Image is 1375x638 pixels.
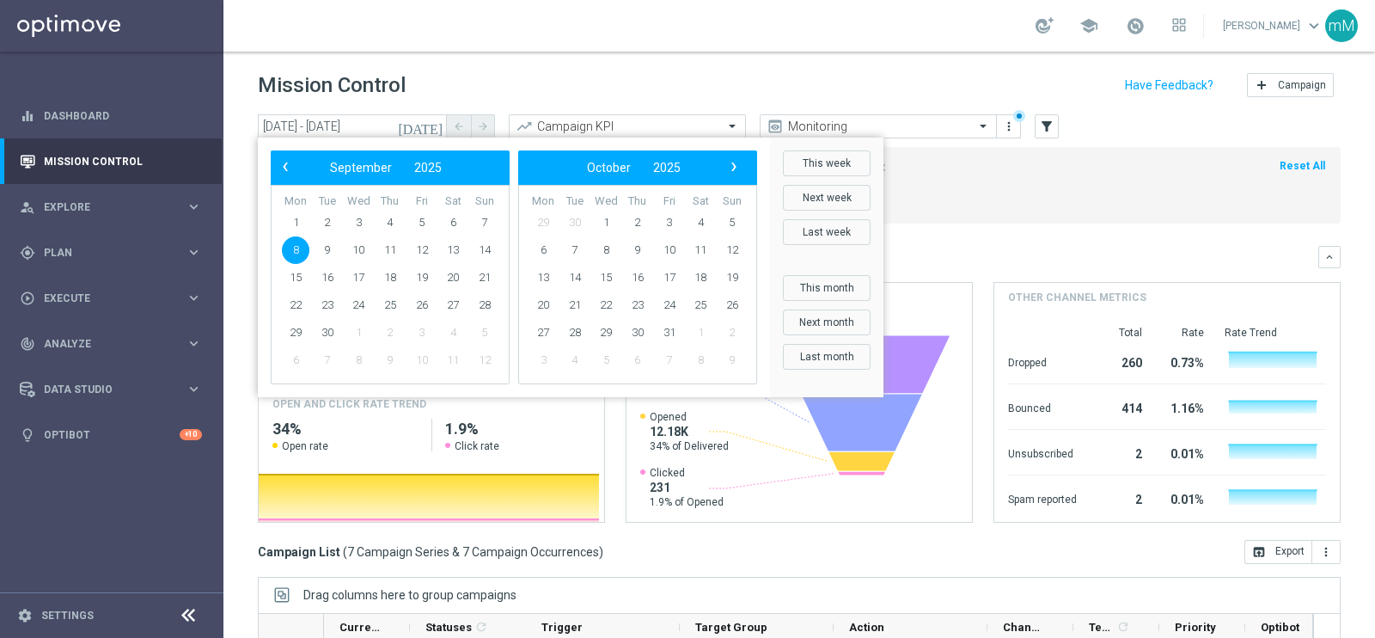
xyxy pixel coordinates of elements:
[1323,251,1335,263] i: keyboard_arrow_down
[718,264,746,291] span: 19
[592,291,620,319] span: 22
[509,114,746,138] ng-select: Campaign KPI
[716,194,748,209] th: weekday
[592,347,620,374] span: 5
[656,291,683,319] span: 24
[656,264,683,291] span: 17
[1079,16,1098,35] span: school
[624,319,651,347] span: 30
[20,412,202,457] div: Optibot
[1116,620,1130,634] i: refresh
[280,194,312,209] th: weekday
[624,209,651,236] span: 2
[1089,621,1114,634] span: Templates
[1163,393,1204,420] div: 1.16%
[1039,119,1054,134] i: filter_alt
[687,209,714,236] span: 4
[282,291,309,319] span: 22
[376,291,404,319] span: 25
[186,335,202,352] i: keyboard_arrow_right
[642,156,692,179] button: 2025
[687,264,714,291] span: 18
[561,264,589,291] span: 14
[44,248,186,258] span: Plan
[282,209,309,236] span: 1
[312,194,344,209] th: weekday
[587,161,631,175] span: October
[180,429,202,440] div: +10
[650,466,724,480] span: Clicked
[439,236,467,264] span: 13
[767,118,784,135] i: preview
[653,161,681,175] span: 2025
[19,246,203,260] button: gps_fixed Plan keyboard_arrow_right
[1244,540,1312,564] button: open_in_browser Export
[258,138,883,397] bs-daterangepicker-container: calendar
[1261,621,1299,634] span: Optibot
[592,209,620,236] span: 1
[783,150,871,176] button: This week
[345,209,372,236] span: 3
[559,194,591,209] th: weekday
[516,118,533,135] i: trending_up
[1008,290,1146,305] h4: Other channel metrics
[471,114,495,138] button: arrow_forward
[783,219,871,245] button: Last week
[186,244,202,261] i: keyboard_arrow_right
[1163,439,1204,466] div: 0.01%
[650,439,729,453] span: 34% of Delivered
[477,120,489,132] i: arrow_forward
[20,336,35,352] i: track_changes
[529,319,557,347] span: 27
[783,344,871,370] button: Last month
[439,291,467,319] span: 27
[44,138,202,184] a: Mission Control
[1125,79,1213,91] input: Have Feedback?
[439,209,467,236] span: 6
[282,236,309,264] span: 8
[592,319,620,347] span: 29
[376,264,404,291] span: 18
[1163,347,1204,375] div: 0.73%
[471,209,498,236] span: 7
[339,621,381,634] span: Current Status
[330,161,392,175] span: September
[186,290,202,306] i: keyboard_arrow_right
[783,275,871,301] button: This month
[1252,545,1266,559] i: open_in_browser
[275,156,497,179] bs-datepicker-navigation-view: ​ ​ ​
[19,337,203,351] button: track_changes Analyze keyboard_arrow_right
[376,209,404,236] span: 4
[439,347,467,374] span: 11
[650,495,724,509] span: 1.9% of Opened
[303,588,516,602] span: Drag columns here to group campaigns
[695,621,767,634] span: Target Group
[650,480,724,495] span: 231
[1325,9,1358,42] div: mM
[1097,484,1142,512] div: 2
[20,93,202,138] div: Dashboard
[314,209,341,236] span: 2
[439,319,467,347] span: 4
[687,319,714,347] span: 1
[20,382,186,397] div: Data Studio
[592,236,620,264] span: 8
[19,428,203,442] button: lightbulb Optibot +10
[376,347,404,374] span: 9
[20,291,186,306] div: Execute
[19,383,203,396] button: Data Studio keyboard_arrow_right
[471,291,498,319] span: 28
[1163,326,1204,340] div: Rate
[314,319,341,347] span: 30
[439,264,467,291] span: 20
[258,114,447,138] input: Select date range
[19,291,203,305] div: play_circle_outline Execute keyboard_arrow_right
[19,200,203,214] button: person_search Explore keyboard_arrow_right
[398,119,444,134] i: [DATE]
[395,114,447,140] button: [DATE]
[275,156,297,179] button: ‹
[20,245,35,261] i: gps_fixed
